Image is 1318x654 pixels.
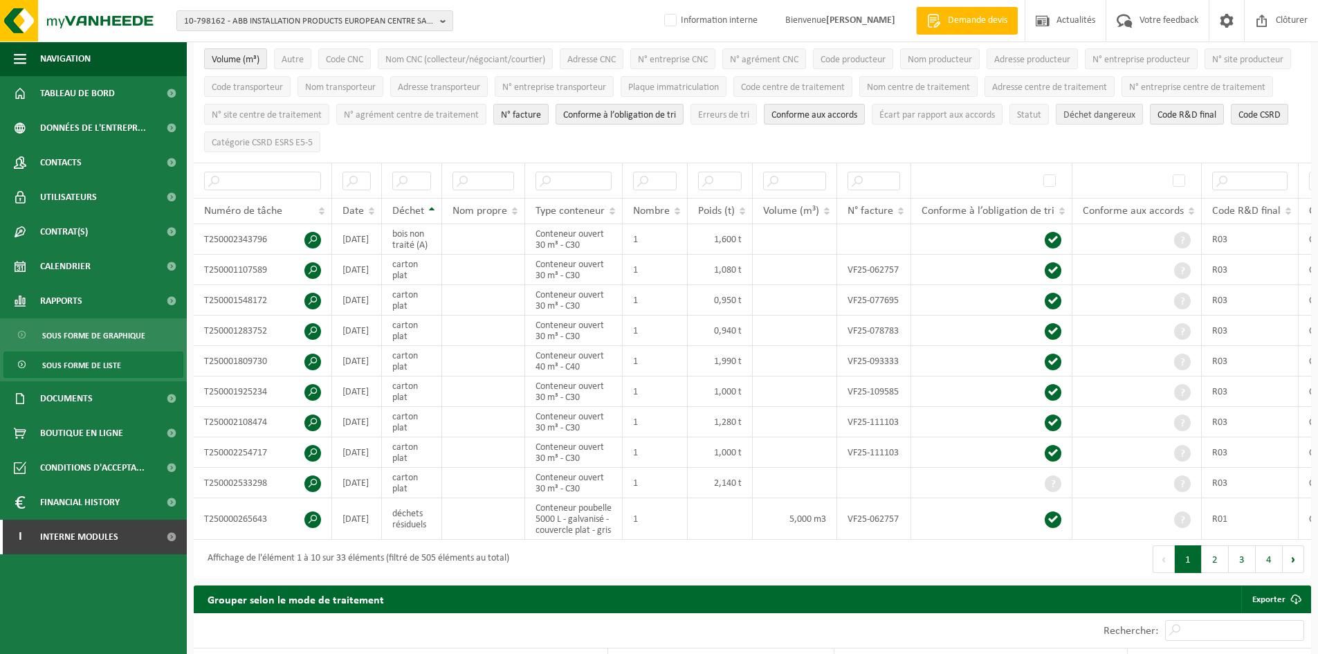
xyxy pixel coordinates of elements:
[623,255,688,285] td: 1
[1202,285,1299,316] td: R03
[194,437,332,468] td: T250002254717
[661,10,758,31] label: Information interne
[1129,82,1265,93] span: N° entreprise centre de traitement
[204,104,329,125] button: N° site centre de traitementN° site centre de traitement: Activate to sort
[42,323,145,349] span: Sous forme de graphique
[1231,104,1288,125] button: Code CSRDCode CSRD: Activate to sort
[176,10,453,31] button: 10-798162 - ABB INSTALLATION PRODUCTS EUROPEAN CENTRE SA - HOUDENG-GOEGNIES
[525,376,623,407] td: Conteneur ouvert 30 m³ - C30
[382,376,442,407] td: carton plat
[1212,55,1283,65] span: N° site producteur
[282,55,304,65] span: Autre
[994,55,1070,65] span: Adresse producteur
[382,224,442,255] td: bois non traité (A)
[382,437,442,468] td: carton plat
[1238,110,1281,120] span: Code CSRD
[3,352,183,378] a: Sous forme de liste
[1056,104,1143,125] button: Déchet dangereux : Activate to sort
[1202,346,1299,376] td: R03
[623,407,688,437] td: 1
[567,55,616,65] span: Adresse CNC
[1009,104,1049,125] button: StatutStatut: Activate to sort
[688,407,753,437] td: 1,280 t
[452,206,507,217] span: Nom propre
[690,104,757,125] button: Erreurs de triErreurs de tri: Activate to sort
[194,585,398,612] h2: Grouper selon le mode de traitement
[326,55,363,65] span: Code CNC
[688,437,753,468] td: 1,000 t
[1083,206,1184,217] span: Conforme aux accords
[867,82,970,93] span: Nom centre de traitement
[525,437,623,468] td: Conteneur ouvert 30 m³ - C30
[398,82,480,93] span: Adresse transporteur
[40,284,82,318] span: Rapports
[698,206,735,217] span: Poids (t)
[698,110,749,120] span: Erreurs de tri
[623,285,688,316] td: 1
[623,498,688,540] td: 1
[382,285,442,316] td: carton plat
[753,498,837,540] td: 5,000 m3
[194,468,332,498] td: T250002533298
[378,48,553,69] button: Nom CNC (collecteur/négociant/courtier)Nom CNC (collecteur/négociant/courtier): Activate to sort
[741,82,845,93] span: Code centre de traitement
[837,376,911,407] td: VF25-109585
[1017,110,1041,120] span: Statut
[621,76,726,97] button: Plaque immatriculationPlaque immatriculation: Activate to sort
[382,316,442,346] td: carton plat
[3,322,183,348] a: Sous forme de graphique
[1202,255,1299,285] td: R03
[922,206,1054,217] span: Conforme à l’obligation de tri
[623,316,688,346] td: 1
[40,111,146,145] span: Données de l'entrepr...
[764,104,865,125] button: Conforme aux accords : Activate to sort
[1229,545,1256,573] button: 3
[194,255,332,285] td: T250001107589
[382,255,442,285] td: carton plat
[1175,545,1202,573] button: 1
[1202,468,1299,498] td: R03
[332,255,382,285] td: [DATE]
[872,104,1003,125] button: Écart par rapport aux accordsÉcart par rapport aux accords: Activate to sort
[525,407,623,437] td: Conteneur ouvert 30 m³ - C30
[525,316,623,346] td: Conteneur ouvert 30 m³ - C30
[40,485,120,520] span: Financial History
[40,520,118,554] span: Interne modules
[638,55,708,65] span: N° entreprise CNC
[194,285,332,316] td: T250001548172
[688,224,753,255] td: 1,600 t
[194,224,332,255] td: T250002343796
[204,131,320,152] button: Catégorie CSRD ESRS E5-5Catégorie CSRD ESRS E5-5: Activate to sort
[525,498,623,540] td: Conteneur poubelle 5000 L - galvanisé - couvercle plat - gris
[992,82,1107,93] span: Adresse centre de traitement
[212,138,313,148] span: Catégorie CSRD ESRS E5-5
[623,437,688,468] td: 1
[563,110,676,120] span: Conforme à l’obligation de tri
[763,206,819,217] span: Volume (m³)
[826,15,895,26] strong: [PERSON_NAME]
[1202,316,1299,346] td: R03
[1202,224,1299,255] td: R03
[332,346,382,376] td: [DATE]
[1104,626,1158,637] label: Rechercher:
[623,468,688,498] td: 1
[722,48,806,69] button: N° agrément CNCN° agrément CNC: Activate to sort
[1202,545,1229,573] button: 2
[40,416,123,451] span: Boutique en ligne
[837,316,911,346] td: VF25-078783
[40,451,145,485] span: Conditions d'accepta...
[40,215,88,249] span: Contrat(s)
[332,407,382,437] td: [DATE]
[495,76,614,97] button: N° entreprise transporteurN° entreprise transporteur: Activate to sort
[1202,437,1299,468] td: R03
[1283,545,1304,573] button: Next
[525,224,623,255] td: Conteneur ouvert 30 m³ - C30
[985,76,1115,97] button: Adresse centre de traitementAdresse centre de traitement: Activate to sort
[382,407,442,437] td: carton plat
[1202,376,1299,407] td: R03
[1241,585,1310,613] a: Exporter
[837,285,911,316] td: VF25-077695
[987,48,1078,69] button: Adresse producteurAdresse producteur: Activate to sort
[392,206,424,217] span: Déchet
[623,224,688,255] td: 1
